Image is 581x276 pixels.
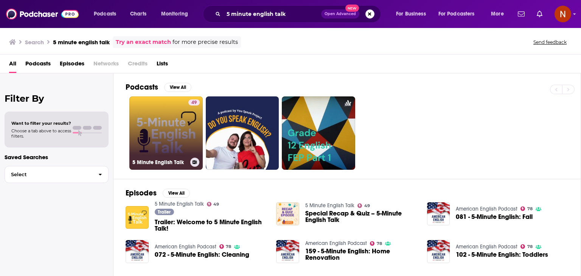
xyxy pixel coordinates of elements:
button: open menu [391,8,435,20]
img: 072 - 5-Minute English: Cleaning [126,240,149,263]
a: 78 [370,241,382,246]
a: American English Podcast [456,243,517,250]
img: 159 - 5-Minute English: Home Renovation [276,240,299,263]
a: American English Podcast [305,240,367,247]
a: PodcastsView All [126,82,191,92]
a: Charts [125,8,151,20]
span: Networks [93,57,119,73]
a: 78 [520,206,533,211]
a: Podcasts [25,57,51,73]
span: 78 [226,245,231,248]
button: Select [5,166,109,183]
span: for more precise results [172,38,238,47]
button: open menu [486,8,513,20]
a: 072 - 5-Minute English: Cleaning [155,251,249,258]
img: User Profile [555,6,571,22]
img: 081 - 5-Minute English: Fall [427,202,450,225]
span: Monitoring [161,9,188,19]
a: American English Podcast [155,243,216,250]
span: More [491,9,504,19]
a: 49 [188,99,200,105]
a: 5 Minute English Talk [305,202,354,209]
span: Credits [128,57,148,73]
span: New [345,5,359,12]
span: Select [5,172,92,177]
a: Lists [157,57,168,73]
a: Trailer: Welcome to 5 Minute English Talk! [155,219,267,232]
a: All [9,57,16,73]
span: 49 [364,204,370,208]
h2: Podcasts [126,82,158,92]
a: Try an exact match [116,38,171,47]
h2: Filter By [5,93,109,104]
span: 78 [377,242,382,245]
h3: Search [25,39,44,46]
span: 78 [527,245,533,248]
span: 78 [527,207,533,211]
div: Search podcasts, credits, & more... [210,5,388,23]
input: Search podcasts, credits, & more... [224,8,321,20]
a: Special Recap & Quiz – 5-Minute English Talk [305,210,418,223]
a: Episodes [60,57,84,73]
button: Send feedback [531,39,569,45]
img: 102 - 5-Minute English: Toddlers [427,240,450,263]
button: Open AdvancedNew [321,9,359,19]
span: 49 [213,203,219,206]
a: Show notifications dropdown [534,8,545,20]
a: 081 - 5-Minute English: Fall [456,214,533,220]
a: 5 Minute English Talk [155,201,204,207]
button: open menu [156,8,198,20]
button: View All [163,189,190,198]
span: Podcasts [94,9,116,19]
img: Special Recap & Quiz – 5-Minute English Talk [276,202,299,225]
p: Saved Searches [5,154,109,161]
a: 78 [520,244,533,249]
span: Open Advanced [325,12,356,16]
a: Show notifications dropdown [515,8,528,20]
a: 495 Minute English Talk [129,96,203,170]
a: 49 [357,203,370,208]
img: Podchaser - Follow, Share and Rate Podcasts [6,7,79,21]
span: For Business [396,9,426,19]
a: 102 - 5-Minute English: Toddlers [456,251,548,258]
a: 49 [207,202,219,206]
span: Logged in as AdelNBM [555,6,571,22]
img: Trailer: Welcome to 5 Minute English Talk! [126,206,149,229]
span: For Podcasters [438,9,475,19]
button: open menu [433,8,486,20]
h3: 5 Minute English Talk [132,159,187,166]
a: American English Podcast [456,206,517,212]
span: Choose a tab above to access filters. [11,128,71,139]
button: open menu [89,8,126,20]
span: Charts [130,9,146,19]
button: View All [164,83,191,92]
button: Show profile menu [555,6,571,22]
h3: 5 minute english talk [53,39,110,46]
span: Want to filter your results? [11,121,71,126]
a: 159 - 5-Minute English: Home Renovation [305,248,418,261]
a: 78 [219,244,231,249]
span: 49 [191,99,197,107]
h2: Episodes [126,188,157,198]
span: Trailer [158,210,171,214]
a: EpisodesView All [126,188,190,198]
